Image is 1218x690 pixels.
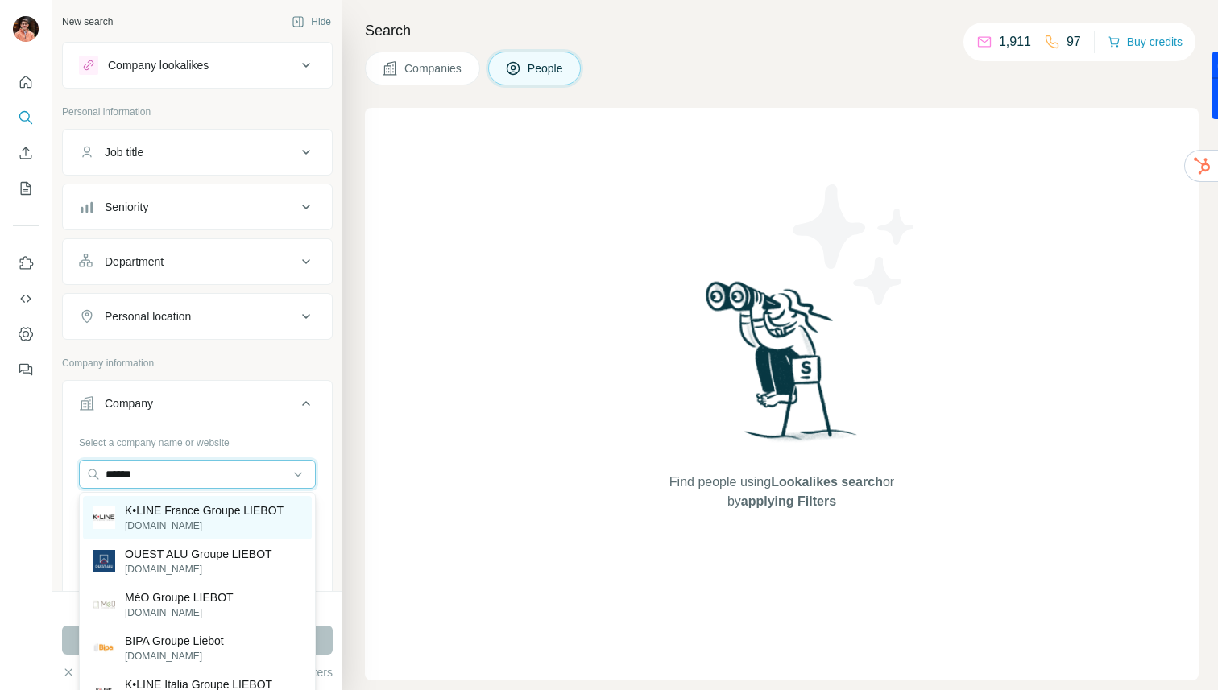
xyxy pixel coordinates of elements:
button: Feedback [13,355,39,384]
img: Surfe Illustration - Stars [782,172,927,317]
button: Seniority [63,188,332,226]
button: Quick start [13,68,39,97]
p: BIPA Groupe Liebot [125,633,224,649]
span: Lookalikes search [771,475,883,489]
div: Company lookalikes [108,57,209,73]
button: Hide [280,10,342,34]
span: applying Filters [741,494,836,508]
p: 97 [1067,32,1081,52]
button: Use Surfe API [13,284,39,313]
p: MéO Groupe LIEBOT [125,589,234,605]
div: Seniority [105,199,148,215]
img: MéO Groupe LIEBOT [93,593,115,616]
p: 1,911 [999,32,1031,52]
p: [DOMAIN_NAME] [125,605,234,620]
div: Select a company name or website [79,429,316,450]
p: [DOMAIN_NAME] [125,649,224,663]
button: Dashboard [13,320,39,349]
button: Company lookalikes [63,46,332,85]
button: Job title [63,133,332,171]
span: People [528,60,565,76]
img: Surfe Illustration - Woman searching with binoculars [698,277,866,457]
button: Use Surfe on LinkedIn [13,249,39,278]
button: Personal location [63,297,332,336]
span: Find people using or by [652,473,910,511]
button: Clear [62,664,108,680]
img: BIPA Groupe Liebot [93,637,115,659]
button: Company [63,384,332,429]
div: Personal location [105,308,191,324]
button: Department [63,242,332,281]
span: Companies [404,60,463,76]
div: Department [105,254,164,270]
div: New search [62,14,113,29]
button: Enrich CSV [13,138,39,167]
img: OUEST ALU Groupe LIEBOT [93,550,115,572]
img: K•LINE France Groupe LIEBOT [93,506,115,529]
img: Avatar [13,16,39,42]
button: Search [13,103,39,132]
button: Buy credits [1108,31,1183,53]
div: Job title [105,144,143,160]
p: K•LINE France Groupe LIEBOT [125,502,284,519]
p: Personal information [62,105,333,119]
p: [DOMAIN_NAME] [125,519,284,533]
p: [DOMAIN_NAME] [125,562,272,576]
div: Company [105,395,153,411]
h4: Search [365,19,1199,42]
p: OUEST ALU Groupe LIEBOT [125,546,272,562]
button: My lists [13,174,39,203]
p: Company information [62,356,333,370]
